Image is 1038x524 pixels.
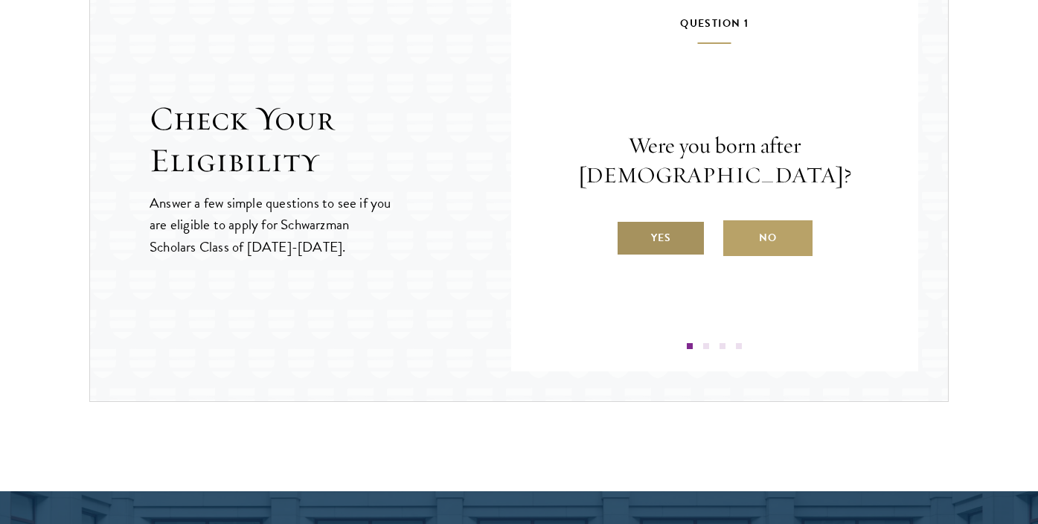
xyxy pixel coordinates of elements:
[150,98,511,182] h2: Check Your Eligibility
[616,220,705,256] label: Yes
[150,192,393,257] p: Answer a few simple questions to see if you are eligible to apply for Schwarzman Scholars Class o...
[556,131,874,191] p: Were you born after [DEMOGRAPHIC_DATA]?
[723,220,813,256] label: No
[556,14,874,44] h5: Question 1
